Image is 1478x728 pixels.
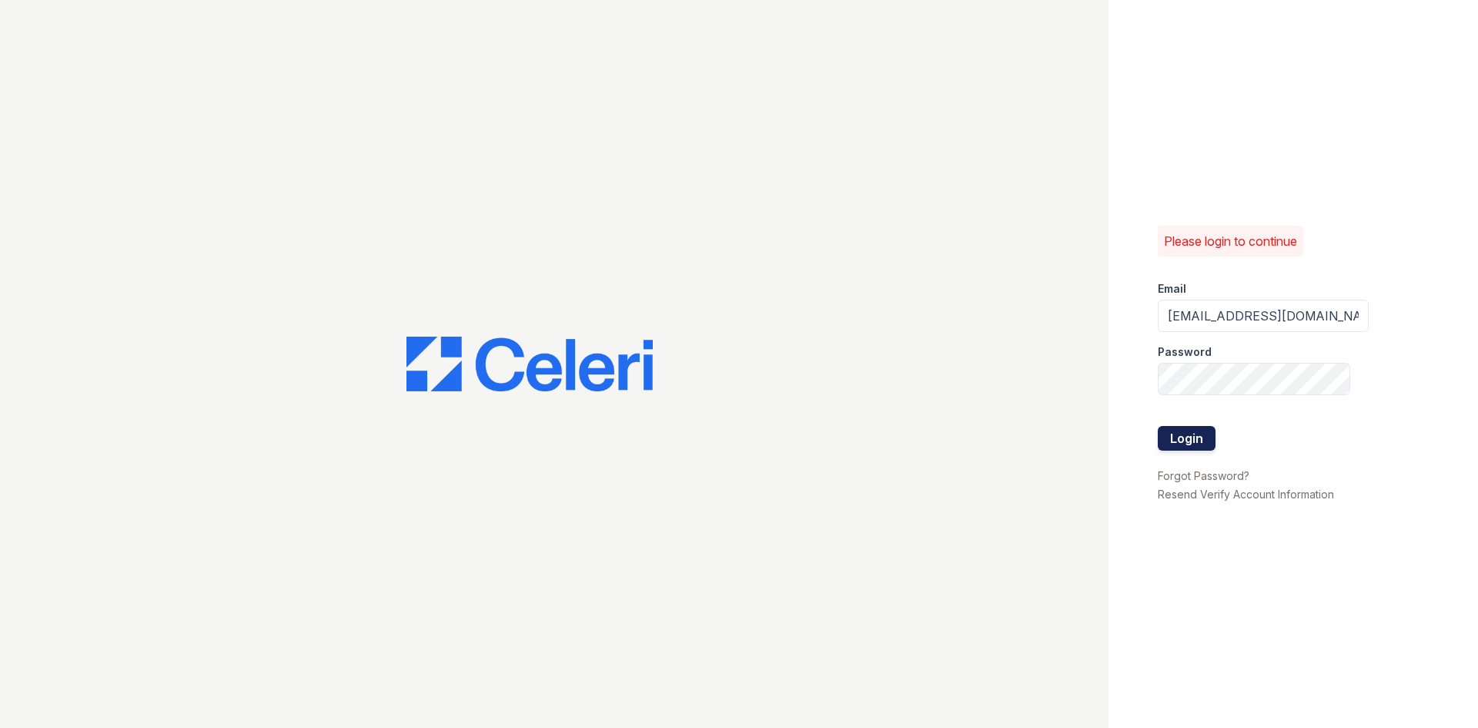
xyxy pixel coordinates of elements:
button: Login [1158,426,1216,451]
label: Password [1158,344,1212,360]
a: Resend Verify Account Information [1158,488,1334,501]
label: Email [1158,281,1186,297]
img: CE_Logo_Blue-a8612792a0a2168367f1c8372b55b34899dd931a85d93a1a3d3e32e68fde9ad4.png [406,337,653,392]
p: Please login to continue [1164,232,1297,250]
a: Forgot Password? [1158,469,1249,482]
